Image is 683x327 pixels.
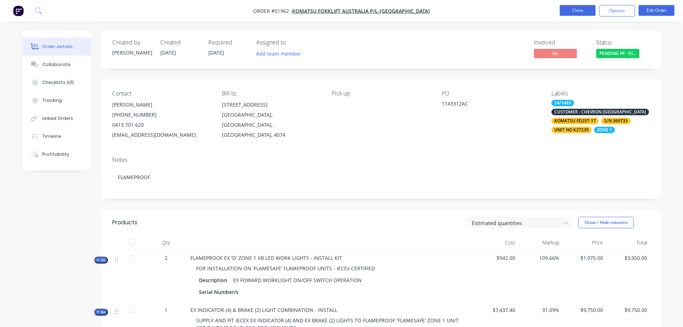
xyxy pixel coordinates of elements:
[112,130,210,140] div: [EMAIL_ADDRESS][DOMAIN_NAME]
[196,265,375,272] span: FOR INSTALLATION ON 'FLAMESAFE' FLAMEPROOF UNITS - IECEx CERTIFIED
[222,90,320,97] div: Bill to
[42,43,73,50] div: Order details
[442,90,540,97] div: PO
[42,97,62,104] div: Tracking
[560,5,596,16] button: Close
[112,120,210,130] div: 0413 701 620
[596,49,639,60] button: PENDING FP - DI...
[609,306,647,314] span: $9,750.00
[639,5,674,16] button: Edit Order
[94,309,108,316] button: Kit
[518,235,562,250] div: Markup
[112,100,210,140] div: [PERSON_NAME][PHONE_NUMBER]0413 701 620[EMAIL_ADDRESS][DOMAIN_NAME]
[521,254,559,262] span: 109.66%
[562,235,606,250] div: Price
[190,307,337,313] span: EX INDICATOR (4) & BRAKE (2) LIGHT COMBINATION - INSTALL
[42,151,69,158] div: Profitability
[112,49,152,56] div: [PERSON_NAME]
[534,39,588,46] div: Invoiced
[256,39,328,46] div: Assigned to
[594,127,615,133] div: ZONE 1
[23,145,91,163] button: Profitability
[112,166,650,188] div: FLAMEPROOF
[256,49,305,59] button: Add team member
[601,118,631,124] div: S/N 369733
[112,218,137,227] div: Products
[165,306,167,314] span: 1
[23,56,91,74] button: Collaborate
[96,257,106,263] span: Kit
[599,5,635,17] button: Options
[23,92,91,109] button: Tracking
[230,275,365,285] div: EX FOWARD WORKLIGHT ON/OFF SWITCH OPERATION
[442,100,531,110] div: 1143312AC
[596,39,650,46] div: Status
[160,39,200,46] div: Created
[565,254,603,262] span: $1,975.00
[112,90,210,97] div: Contact
[112,157,650,163] div: Notes
[42,133,61,140] div: Timeline
[474,235,518,250] div: Cost
[222,100,320,110] div: [STREET_ADDRESS]
[96,309,106,315] span: Kit
[190,254,342,261] span: FLAMEPROOF EX 'D' ZONE 1 IIB LED WORK LIGHTS - INSTALL KIT
[222,100,320,140] div: [STREET_ADDRESS][GEOGRAPHIC_DATA], [GEOGRAPHIC_DATA], [GEOGRAPHIC_DATA], 4074
[534,49,577,58] span: No
[23,109,91,127] button: Linked Orders
[222,110,320,140] div: [GEOGRAPHIC_DATA], [GEOGRAPHIC_DATA], [GEOGRAPHIC_DATA], 4074
[609,254,647,262] span: $3,950.00
[94,257,108,263] button: Kit
[23,127,91,145] button: Timeline
[112,110,210,120] div: [PHONE_NUMBER]
[112,100,210,110] div: [PERSON_NAME]
[42,61,71,68] div: Collaborate
[253,8,292,14] span: Order #51962 -
[199,287,241,297] div: Serial Number/s
[578,217,634,228] button: Show / Hide columns
[144,235,188,250] div: Qty
[521,306,559,314] span: 31.09%
[332,90,430,97] div: Pick up
[42,115,73,122] div: Linked Orders
[252,49,305,59] button: Add team member
[208,39,248,46] div: Required
[551,109,649,115] div: CUSTOMER : CHEVRON [GEOGRAPHIC_DATA]
[42,79,74,86] div: Checklists 0/0
[551,100,574,106] div: 24/1483
[112,39,152,46] div: Created by
[551,118,599,124] div: KOMATSU FD25T-17
[208,49,224,56] span: [DATE]
[551,127,592,133] div: UNIT NO K27235
[596,49,639,58] span: PENDING FP - DI...
[292,8,430,14] a: KOMATSU FORKLIFT AUSTRALIA P/L-[GEOGRAPHIC_DATA]
[23,74,91,92] button: Checklists 0/0
[160,49,176,56] span: [DATE]
[23,38,91,56] button: Order details
[13,5,24,16] img: Factory
[165,254,167,262] span: 2
[606,235,650,250] div: Total
[551,90,650,97] div: Labels
[477,306,516,314] span: $7,437.40
[199,275,230,285] div: Description
[565,306,603,314] span: $9,750.00
[477,254,516,262] span: $942.00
